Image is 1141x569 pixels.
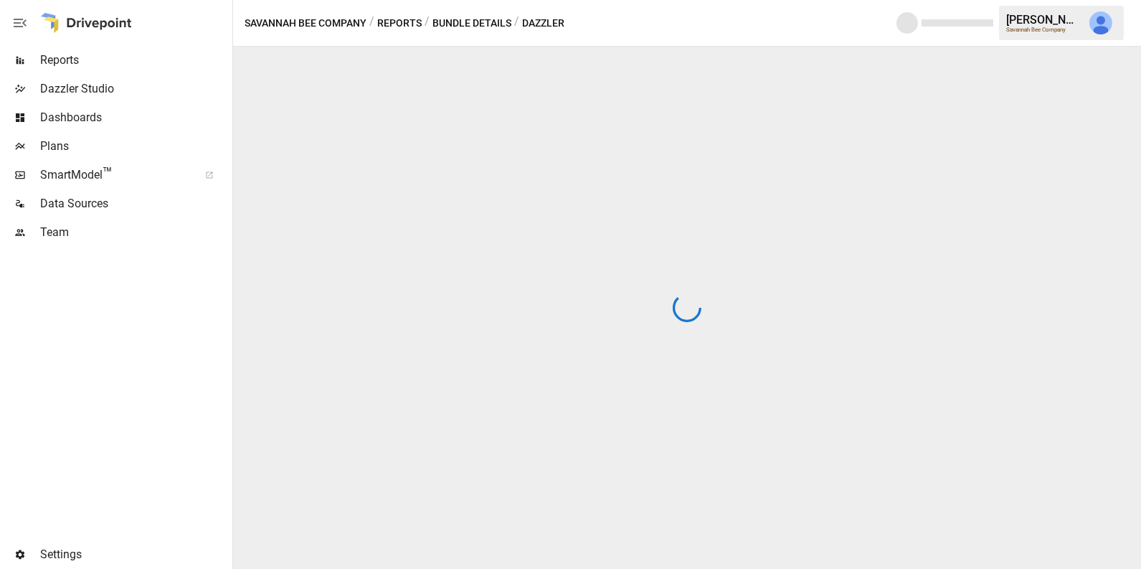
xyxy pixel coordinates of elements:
span: Team [40,224,229,241]
span: Settings [40,546,229,563]
span: Plans [40,138,229,155]
div: Savannah Bee Company [1006,27,1081,33]
span: Data Sources [40,195,229,212]
span: Dashboards [40,109,229,126]
button: Savannah Bee Company [245,14,366,32]
span: ™ [103,164,113,182]
button: Bundle Details [432,14,511,32]
div: / [514,14,519,32]
div: / [425,14,430,32]
img: Julie Wilton [1089,11,1112,34]
button: Reports [377,14,422,32]
span: SmartModel [40,166,189,184]
button: Julie Wilton [1081,3,1121,43]
span: Reports [40,52,229,69]
div: [PERSON_NAME] [1006,13,1081,27]
span: Dazzler Studio [40,80,229,98]
div: / [369,14,374,32]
